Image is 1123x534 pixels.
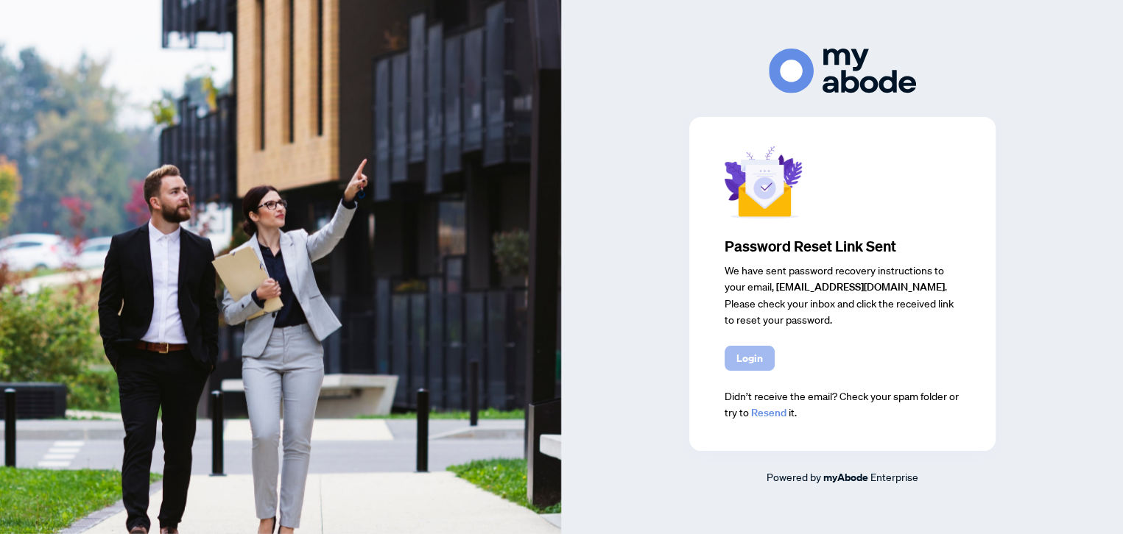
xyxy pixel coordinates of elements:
[725,263,960,328] div: We have sent password recovery instructions to your email, . Please check your inbox and click th...
[769,49,916,93] img: ma-logo
[725,236,960,257] h3: Password Reset Link sent
[776,280,945,293] span: [EMAIL_ADDRESS][DOMAIN_NAME]
[823,469,868,485] a: myAbode
[725,388,960,421] div: Didn’t receive the email? Check your spam folder or try to it.
[870,470,918,483] span: Enterprise
[725,146,802,218] img: Mail Sent
[767,470,821,483] span: Powered by
[725,346,775,371] button: Login
[736,346,763,370] span: Login
[751,405,786,421] button: Resend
